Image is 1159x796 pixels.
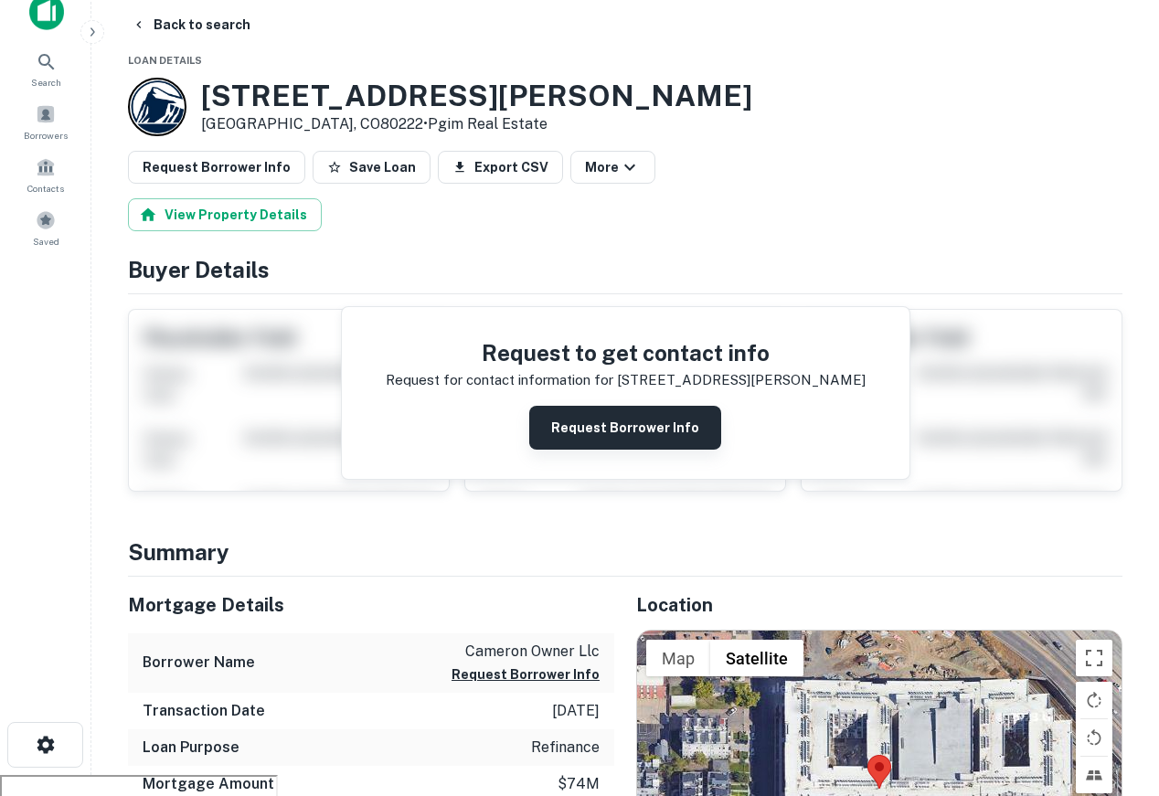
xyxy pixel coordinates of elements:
span: Loan Details [128,55,202,66]
h4: Buyer Details [128,253,1122,286]
button: Save Loan [313,151,431,184]
button: Show street map [646,640,710,676]
h5: Mortgage Details [128,591,614,619]
a: Contacts [5,150,86,199]
a: Saved [5,203,86,252]
h4: Request to get contact info [386,336,866,369]
p: Request for contact information for [386,369,613,391]
button: View Property Details [128,198,322,231]
button: Back to search [124,8,258,41]
span: Contacts [27,181,64,196]
h5: Location [636,591,1122,619]
span: Saved [33,234,59,249]
button: Export CSV [438,151,563,184]
h6: Loan Purpose [143,737,239,759]
button: Show satellite imagery [710,640,803,676]
a: Borrowers [5,97,86,146]
button: Rotate map counterclockwise [1076,719,1112,756]
h3: [STREET_ADDRESS][PERSON_NAME] [201,79,752,113]
button: Tilt map [1076,757,1112,793]
button: Request Borrower Info [529,406,721,450]
h6: Borrower Name [143,652,255,674]
p: [DATE] [552,700,600,722]
a: Search [5,44,86,93]
p: [GEOGRAPHIC_DATA], CO80222 • [201,113,752,135]
h4: Summary [128,536,1122,568]
span: Borrowers [24,128,68,143]
p: refinance [531,737,600,759]
h6: Transaction Date [143,700,265,722]
p: $74m [558,773,600,795]
iframe: Chat Widget [1068,650,1159,738]
button: Request Borrower Info [128,151,305,184]
span: Search [31,75,61,90]
a: Pgim Real Estate [428,115,548,133]
button: More [570,151,655,184]
button: Toggle fullscreen view [1076,640,1112,676]
button: Request Borrower Info [452,663,600,685]
p: cameron owner llc [452,641,600,663]
p: [STREET_ADDRESS][PERSON_NAME] [617,369,866,391]
h6: Mortgage Amount [143,773,274,795]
